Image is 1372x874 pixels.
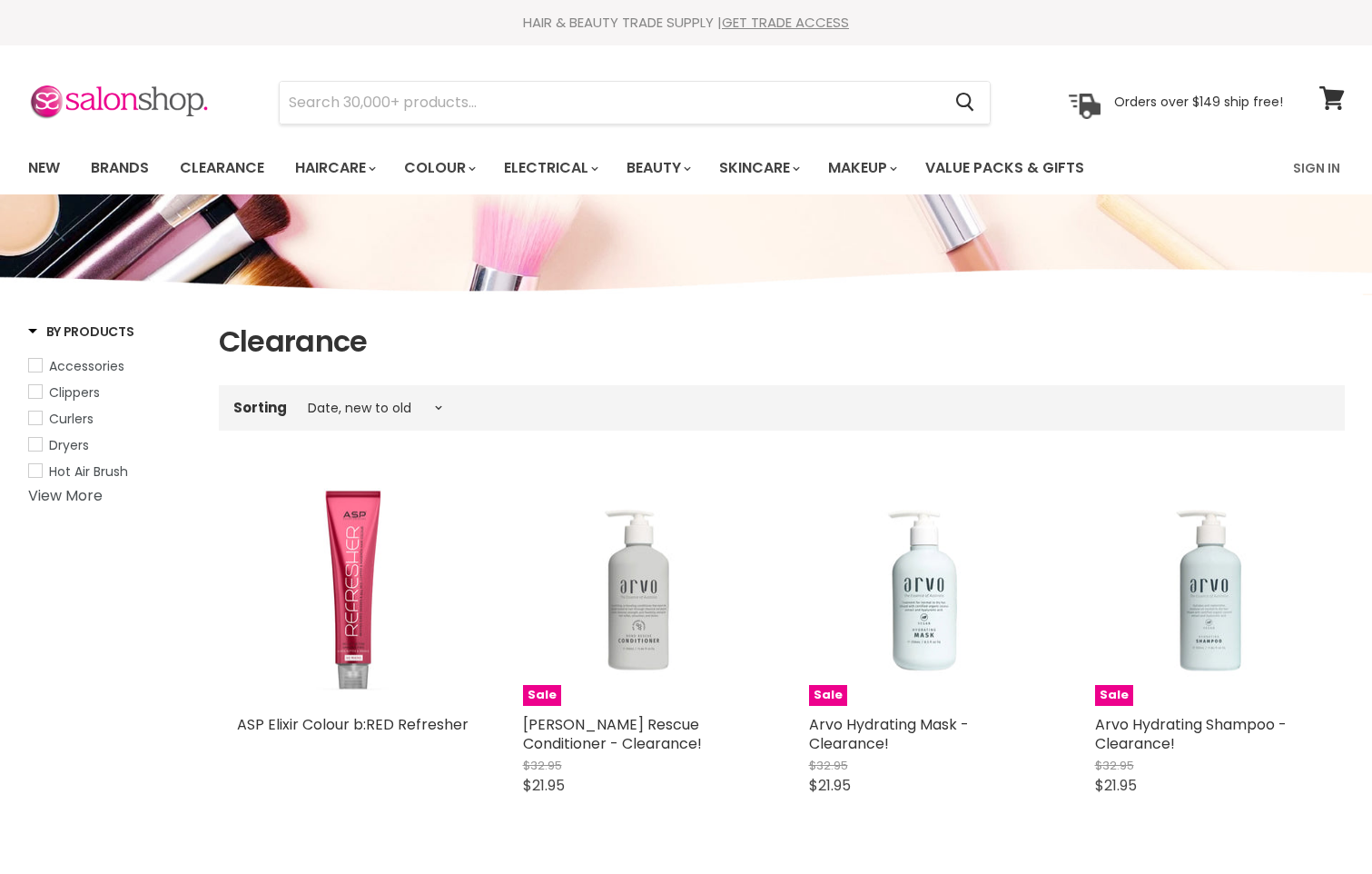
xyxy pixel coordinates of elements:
a: Curlers [28,409,196,429]
a: Brands [77,149,163,187]
a: [PERSON_NAME] Rescue Conditioner - Clearance! [523,714,702,754]
a: Accessories [28,356,196,376]
span: $32.95 [809,757,848,774]
nav: Main [5,142,1367,194]
h1: Clearance [219,323,1345,361]
a: Arvo Hydrating Shampoo - Clearance!Sale [1095,474,1327,706]
a: Clearance [166,149,278,187]
a: GET TRADE ACCESS [722,13,849,32]
h3: By Products [28,323,134,341]
span: Dryers [49,436,89,454]
a: Arvo Hydrating Mask - Clearance!Sale [809,474,1041,706]
a: Makeup [814,149,908,187]
a: Hot Air Brush [28,462,196,482]
span: $21.95 [523,775,565,796]
span: Hot Air Brush [49,462,128,481]
button: Search [942,82,990,124]
span: Accessories [49,357,124,375]
img: Arvo Bond Rescue Conditioner - Clearance! [523,474,755,706]
img: ASP Elixir Colour b:RED Refresher [237,474,469,706]
a: Clippers [28,382,196,402]
form: Product [279,81,991,124]
label: Sorting [233,400,287,415]
input: Search [280,82,942,124]
a: View More [28,485,103,506]
img: Arvo Hydrating Mask - Clearance! [809,474,1041,706]
span: Sale [523,685,561,706]
a: Arvo Hydrating Mask - Clearance! [809,714,969,754]
p: Orders over $149 ship free! [1114,94,1283,110]
a: Sign In [1282,149,1351,187]
span: Curlers [49,410,94,428]
span: $32.95 [1095,757,1134,774]
a: Dryers [28,435,196,455]
span: Sale [1095,685,1133,706]
a: Electrical [490,149,609,187]
span: $21.95 [809,775,851,796]
a: Arvo Bond Rescue Conditioner - Clearance!Sale [523,474,755,706]
a: ASP Elixir Colour b:RED Refresher [237,714,469,735]
a: New [15,149,74,187]
div: HAIR & BEAUTY TRADE SUPPLY | [5,14,1367,32]
a: Arvo Hydrating Shampoo - Clearance! [1095,714,1287,754]
a: Haircare [281,149,387,187]
ul: Main menu [15,142,1190,194]
a: Beauty [613,149,702,187]
span: $32.95 [523,757,562,774]
span: Sale [809,685,847,706]
a: Value Packs & Gifts [912,149,1098,187]
span: $21.95 [1095,775,1137,796]
span: Clippers [49,383,100,402]
img: Arvo Hydrating Shampoo - Clearance! [1095,474,1327,706]
a: Skincare [706,149,811,187]
a: Colour [390,149,487,187]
